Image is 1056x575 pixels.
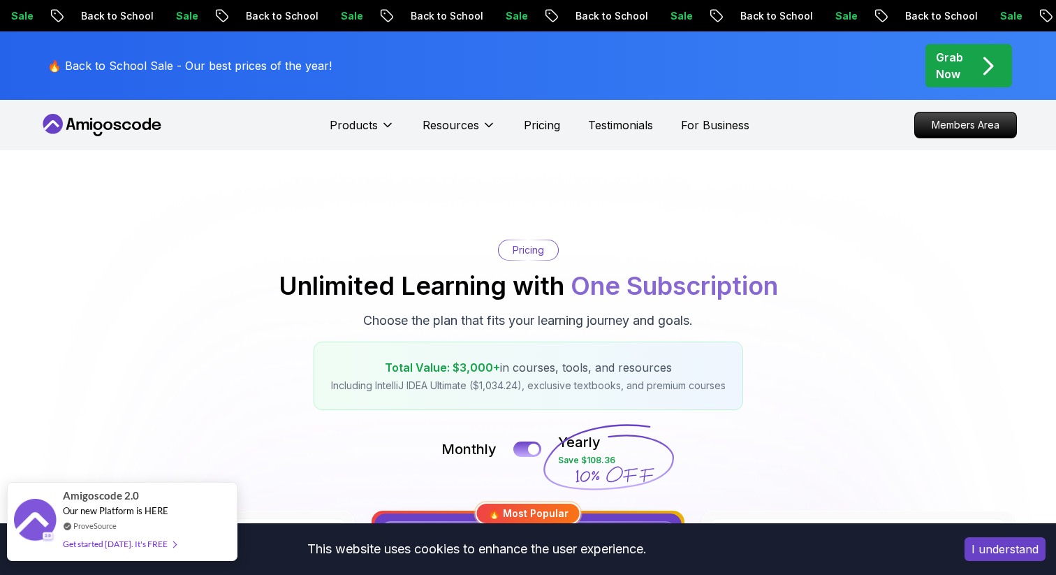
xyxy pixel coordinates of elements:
a: ProveSource [73,520,117,532]
p: Products [330,117,378,133]
span: One Subscription [571,270,778,301]
p: Sale [327,9,372,23]
p: Sale [821,9,866,23]
p: Grab Now [936,49,963,82]
button: Products [330,117,395,145]
p: Back to School [67,9,162,23]
button: Accept cookies [965,537,1046,561]
p: Members Area [915,112,1016,138]
p: Pricing [513,243,544,257]
p: Back to School [891,9,986,23]
span: Amigoscode 2.0 [63,488,139,504]
p: 🔥 Back to School Sale - Our best prices of the year! [47,57,332,74]
p: Including IntelliJ IDEA Ultimate ($1,034.24), exclusive textbooks, and premium courses [331,379,726,393]
span: Our new Platform is HERE [63,505,168,516]
p: Back to School [726,9,821,23]
p: Choose the plan that fits your learning journey and goals. [363,311,693,330]
p: Sale [162,9,207,23]
button: Resources [423,117,496,145]
p: Sale [986,9,1031,23]
p: Monthly [441,439,497,459]
a: For Business [681,117,749,133]
p: Resources [423,117,479,133]
a: Testimonials [588,117,653,133]
p: Sale [657,9,701,23]
a: Pricing [524,117,560,133]
img: provesource social proof notification image [14,499,56,544]
div: Get started [DATE]. It's FREE [63,536,176,552]
h2: Unlimited Learning with [279,272,778,300]
p: Back to School [397,9,492,23]
p: Sale [492,9,536,23]
span: Total Value: $3,000+ [385,361,500,374]
p: in courses, tools, and resources [331,359,726,376]
div: This website uses cookies to enhance the user experience. [10,534,944,565]
a: Members Area [914,112,1017,138]
p: Back to School [232,9,327,23]
p: Back to School [562,9,657,23]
